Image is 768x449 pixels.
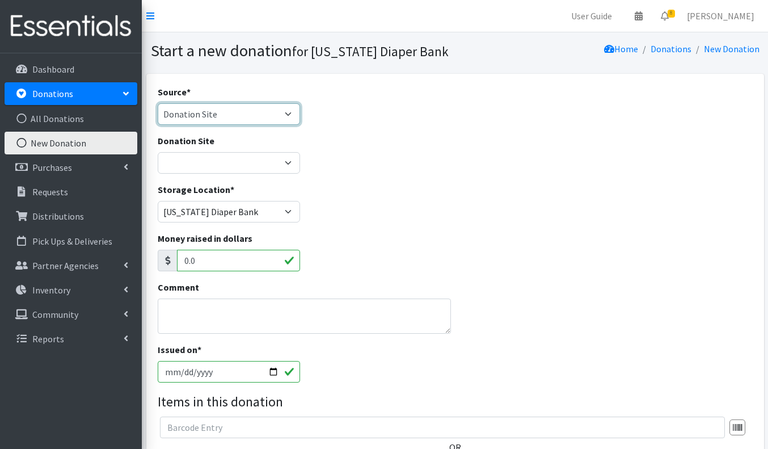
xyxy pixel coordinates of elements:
[197,344,201,355] abbr: required
[5,181,137,203] a: Requests
[32,284,70,296] p: Inventory
[230,184,234,195] abbr: required
[5,254,137,277] a: Partner Agencies
[5,82,137,105] a: Donations
[5,328,137,350] a: Reports
[704,43,759,54] a: New Donation
[652,5,678,27] a: 8
[5,7,137,45] img: HumanEssentials
[158,280,199,294] label: Comment
[5,279,137,301] a: Inventory
[292,43,449,60] small: for [US_STATE] Diaper Bank
[158,232,252,245] label: Money raised in dollars
[32,309,78,320] p: Community
[5,132,137,154] a: New Donation
[158,134,214,148] label: Donation Site
[32,260,99,271] p: Partner Agencies
[5,205,137,228] a: Distributions
[5,230,137,253] a: Pick Ups & Deliveries
[187,86,191,98] abbr: required
[604,43,638,54] a: Home
[158,85,191,99] label: Source
[151,41,451,61] h1: Start a new donation
[562,5,621,27] a: User Guide
[32,88,73,99] p: Donations
[651,43,691,54] a: Donations
[5,58,137,81] a: Dashboard
[5,303,137,326] a: Community
[158,392,753,412] legend: Items in this donation
[32,64,74,75] p: Dashboard
[158,183,234,196] label: Storage Location
[32,333,64,345] p: Reports
[678,5,763,27] a: [PERSON_NAME]
[668,10,675,18] span: 8
[32,236,112,247] p: Pick Ups & Deliveries
[32,162,72,173] p: Purchases
[32,211,84,222] p: Distributions
[160,417,725,438] input: Barcode Entry
[158,343,201,356] label: Issued on
[5,156,137,179] a: Purchases
[32,186,68,198] p: Requests
[5,107,137,130] a: All Donations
